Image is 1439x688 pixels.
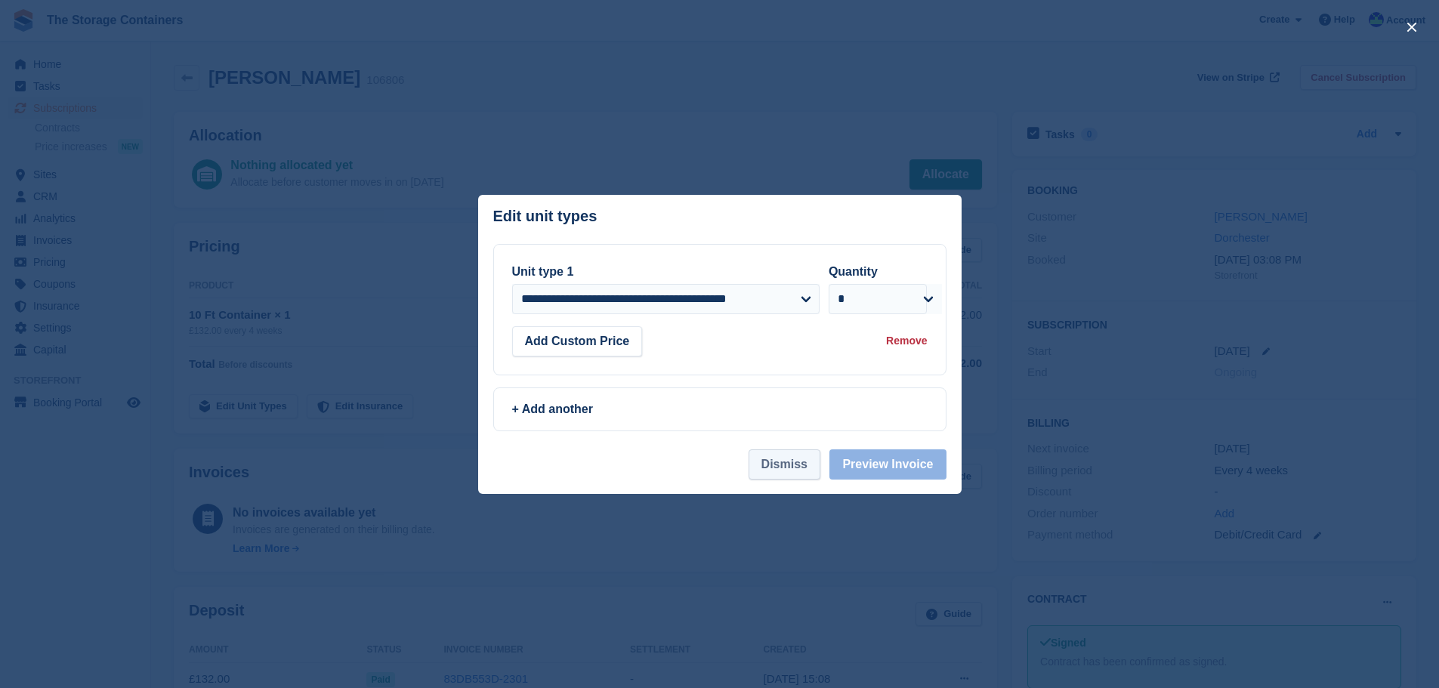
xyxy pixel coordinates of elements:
div: + Add another [512,400,928,418]
button: Dismiss [749,449,820,480]
p: Edit unit types [493,208,598,225]
button: close [1400,15,1424,39]
label: Unit type 1 [512,265,574,278]
label: Quantity [829,265,878,278]
button: Preview Invoice [829,449,946,480]
a: + Add another [493,387,946,431]
div: Remove [886,333,927,349]
button: Add Custom Price [512,326,643,356]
